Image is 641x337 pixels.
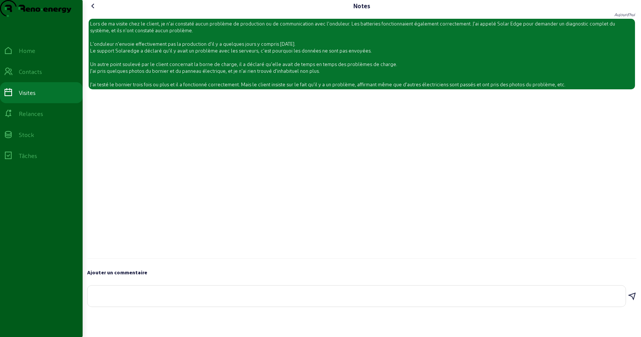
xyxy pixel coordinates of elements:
div: Stock [19,130,34,139]
div: Notes [353,2,370,11]
div: Visites [19,88,36,97]
div: Home [19,46,35,55]
h5: Ajouter un commentaire [87,268,636,277]
div: Relances [19,109,43,118]
div: Lors de ma visite chez le client, je n'ai constaté aucun problème de production ou de communicati... [90,20,633,88]
span: Aujourd'hui [614,12,635,17]
div: Contacts [19,67,42,76]
div: Tâches [19,151,37,160]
